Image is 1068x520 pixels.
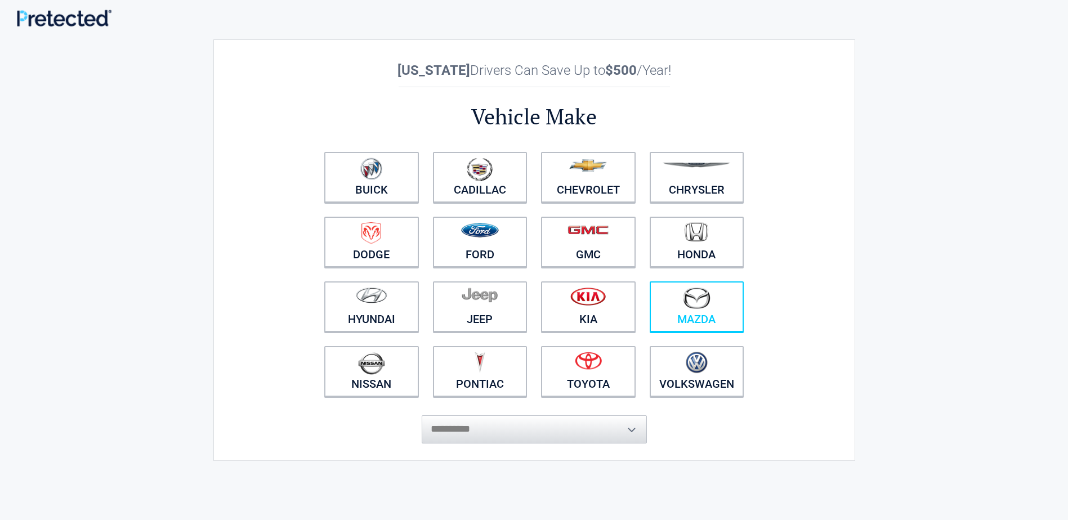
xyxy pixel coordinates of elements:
img: Main Logo [17,10,111,26]
img: pontiac [474,352,485,373]
a: Dodge [324,217,419,267]
img: kia [570,287,606,306]
img: chrysler [662,163,731,168]
b: $500 [605,62,637,78]
a: Volkswagen [650,346,744,397]
img: cadillac [467,158,493,181]
img: toyota [575,352,602,370]
a: Buick [324,152,419,203]
img: jeep [462,287,498,303]
a: Nissan [324,346,419,397]
img: buick [360,158,382,180]
h2: Vehicle Make [318,102,751,131]
a: Cadillac [433,152,528,203]
img: ford [461,223,499,237]
a: Kia [541,281,636,332]
a: Jeep [433,281,528,332]
img: nissan [358,352,385,375]
a: Chevrolet [541,152,636,203]
img: volkswagen [686,352,708,374]
h2: Drivers Can Save Up to /Year [318,62,751,78]
img: dodge [361,222,381,244]
img: gmc [567,225,609,235]
a: Pontiac [433,346,528,397]
b: [US_STATE] [397,62,470,78]
a: Hyundai [324,281,419,332]
a: Chrysler [650,152,744,203]
a: Ford [433,217,528,267]
a: GMC [541,217,636,267]
img: hyundai [356,287,387,303]
a: Toyota [541,346,636,397]
img: chevrolet [569,159,607,172]
img: mazda [682,287,710,309]
img: honda [685,222,708,242]
a: Mazda [650,281,744,332]
a: Honda [650,217,744,267]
